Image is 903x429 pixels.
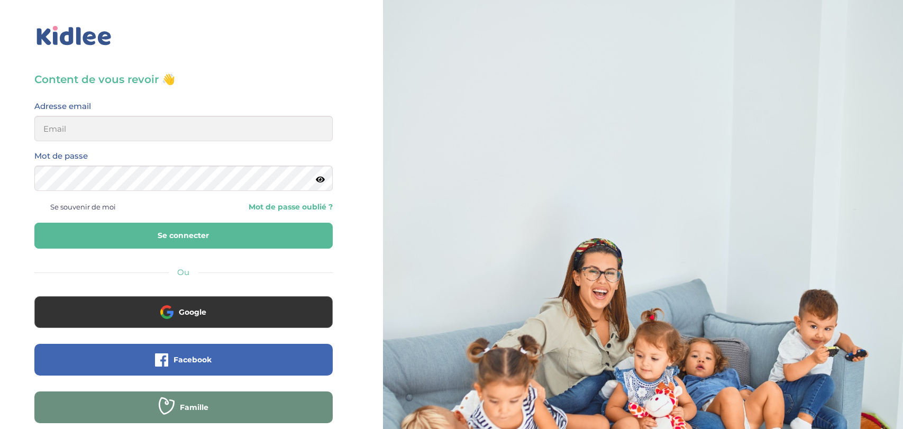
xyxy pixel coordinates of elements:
[155,353,168,367] img: facebook.png
[34,409,333,419] a: Famille
[177,267,189,277] span: Ou
[34,149,88,163] label: Mot de passe
[174,354,212,365] span: Facebook
[50,200,116,214] span: Se souvenir de moi
[34,99,91,113] label: Adresse email
[34,223,333,249] button: Se connecter
[34,314,333,324] a: Google
[180,402,208,413] span: Famille
[34,391,333,423] button: Famille
[34,72,333,87] h3: Content de vous revoir 👋
[160,305,174,318] img: google.png
[34,362,333,372] a: Facebook
[34,116,333,141] input: Email
[34,24,114,48] img: logo_kidlee_bleu
[191,202,333,212] a: Mot de passe oublié ?
[34,344,333,376] button: Facebook
[34,296,333,328] button: Google
[179,307,206,317] span: Google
